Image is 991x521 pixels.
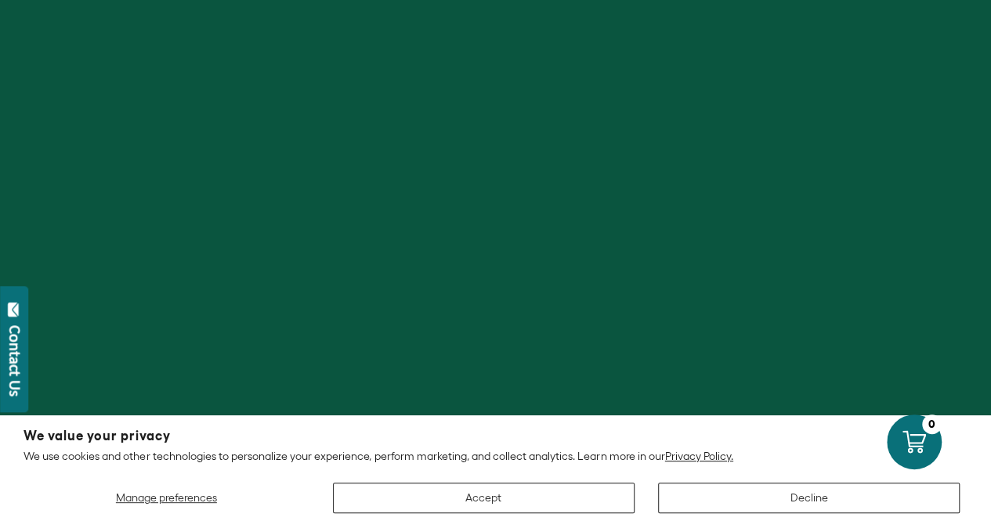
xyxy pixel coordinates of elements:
[24,449,967,463] p: We use cookies and other technologies to personalize your experience, perform marketing, and coll...
[116,491,217,504] span: Manage preferences
[7,325,23,396] div: Contact Us
[24,483,309,513] button: Manage preferences
[922,414,942,434] div: 0
[665,450,733,462] a: Privacy Policy.
[333,483,635,513] button: Accept
[24,429,967,443] h2: We value your privacy
[658,483,960,513] button: Decline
